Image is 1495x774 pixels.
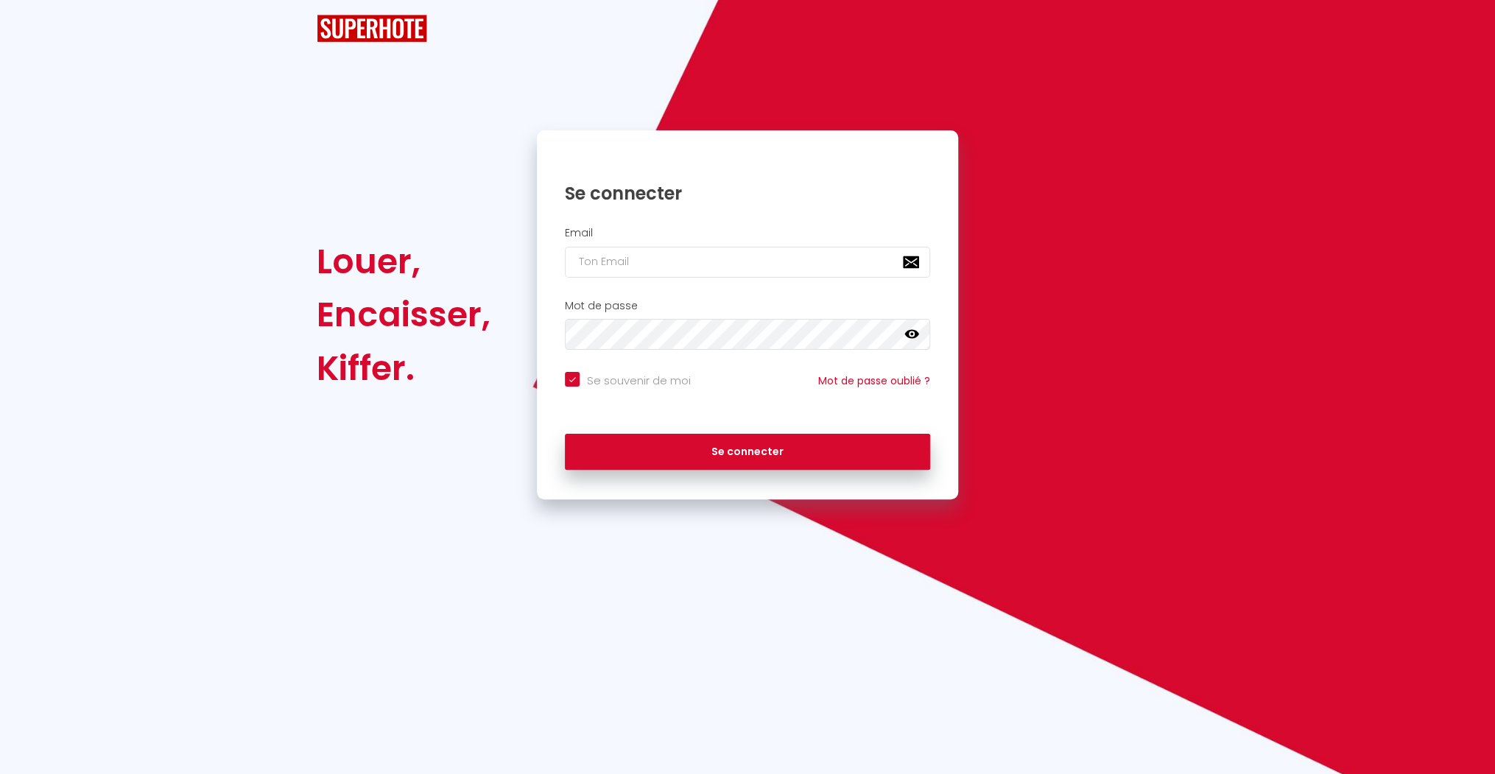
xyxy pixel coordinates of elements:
input: Ton Email [565,247,930,278]
img: SuperHote logo [317,15,427,42]
div: Encaisser, [317,288,490,341]
div: Kiffer. [317,342,490,395]
h2: Mot de passe [565,300,930,312]
h2: Email [565,227,930,239]
a: Mot de passe oublié ? [818,373,930,388]
h1: Se connecter [565,182,930,205]
button: Se connecter [565,434,930,471]
div: Louer, [317,235,490,288]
